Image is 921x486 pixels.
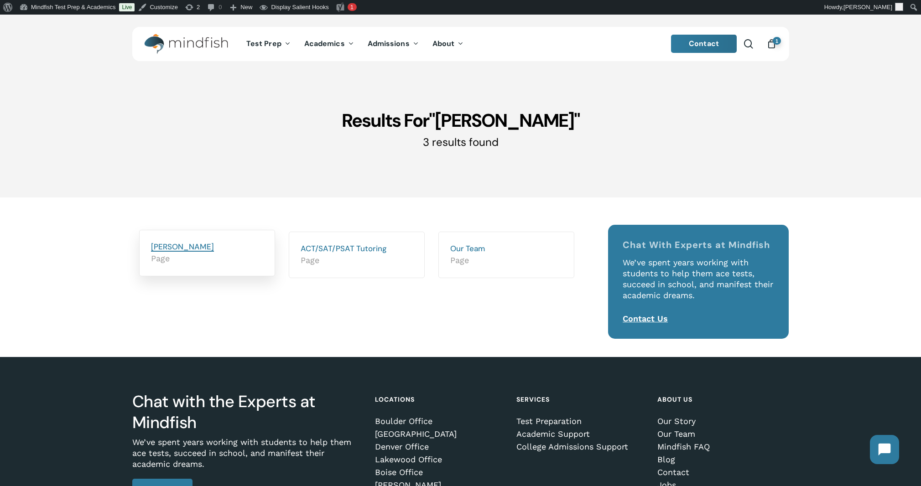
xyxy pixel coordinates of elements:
[375,468,503,477] a: Boise Office
[132,109,789,132] h1: Results For
[375,455,503,464] a: Lakewood Office
[132,391,362,433] h3: Chat with the Experts at Mindfish
[450,255,562,266] span: Page
[350,4,354,10] span: 1
[657,391,786,408] h4: About Us
[657,468,786,477] a: Contact
[375,429,503,439] a: [GEOGRAPHIC_DATA]
[423,135,499,149] span: 3 results found
[239,40,297,48] a: Test Prep
[246,39,281,48] span: Test Prep
[657,455,786,464] a: Blog
[671,35,737,53] a: Contact
[426,40,471,48] a: About
[368,39,410,48] span: Admissions
[773,37,781,45] span: 1
[304,39,345,48] span: Academics
[450,243,485,253] a: Our Team
[657,442,786,451] a: Mindfish FAQ
[623,239,775,250] h4: Chat With Experts at Mindfish
[151,242,214,252] a: [PERSON_NAME]
[239,27,470,61] nav: Main Menu
[375,417,503,426] a: Boulder Office
[623,257,775,313] p: We’ve spent years working with students to help them ace tests, succeed in school, and manifest t...
[516,442,645,451] a: College Admissions Support
[301,255,413,266] span: Page
[361,40,426,48] a: Admissions
[119,3,135,11] a: Live
[151,253,263,264] span: Page
[301,243,387,253] a: ACT/SAT/PSAT Tutoring
[132,437,362,479] p: We’ve spent years working with students to help them ace tests, succeed in school, and manifest t...
[432,39,455,48] span: About
[657,417,786,426] a: Our Story
[861,426,908,473] iframe: Chatbot
[689,39,719,48] span: Contact
[843,4,892,10] span: [PERSON_NAME]
[516,391,645,408] h4: Services
[132,27,789,61] header: Main Menu
[516,417,645,426] a: Test Preparation
[375,391,503,408] h4: Locations
[623,314,668,323] a: Contact Us
[297,40,361,48] a: Academics
[767,39,777,49] a: Cart
[657,429,786,439] a: Our Team
[516,429,645,439] a: Academic Support
[375,442,503,451] a: Denver Office
[429,109,580,132] span: "[PERSON_NAME]"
